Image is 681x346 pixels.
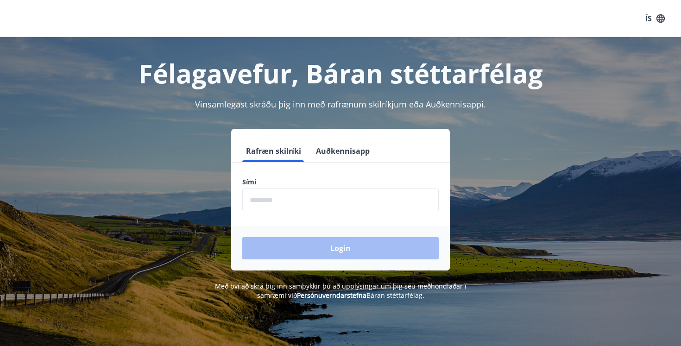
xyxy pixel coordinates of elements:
[640,10,670,27] button: ÍS
[312,140,373,162] button: Auðkennisapp
[195,99,486,110] span: Vinsamlegast skráðu þig inn með rafrænum skilríkjum eða Auðkennisappi.
[18,56,663,91] h1: Félagavefur, Báran stéttarfélag
[242,177,439,187] label: Sími
[242,140,305,162] button: Rafræn skilríki
[215,282,467,300] span: Með því að skrá þig inn samþykkir þú að upplýsingar um þig séu meðhöndlaðar í samræmi við Báran s...
[297,291,366,300] a: Persónuverndarstefna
